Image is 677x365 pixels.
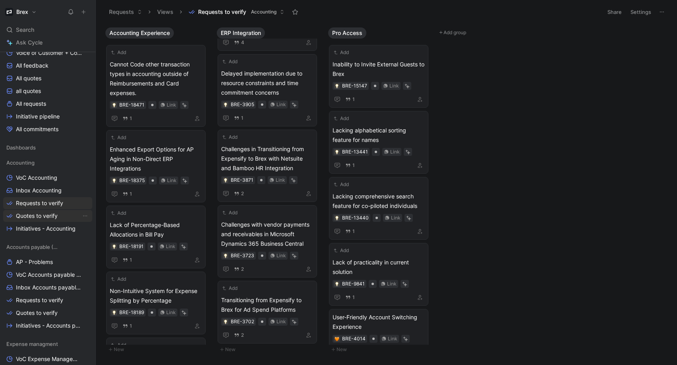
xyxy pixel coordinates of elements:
[111,310,117,315] button: 💡
[110,145,202,173] span: Enhanced Export Options for AP Aging in Non-Direct ERP Integrations
[16,296,63,304] span: Requests to verify
[121,190,134,198] button: 1
[223,178,228,183] img: 💡
[3,98,92,110] a: All requests
[241,267,244,272] span: 2
[16,62,49,70] span: All feedback
[167,177,177,184] div: Link
[221,133,239,141] button: Add
[333,49,350,56] button: Add
[214,24,325,358] div: ERP IntegrationNew
[6,243,60,251] span: Accounts payable (AP)
[218,130,317,202] a: AddChallenges in Transitioning from Expensify to Brex with Netsuite and Bamboo HR IntegrationLink2
[329,309,428,361] a: User-Friendly Account Switching ExperienceLink1
[6,144,36,151] span: Dashboards
[276,318,286,326] div: Link
[334,336,340,342] div: 🧡
[241,116,243,120] span: 1
[342,214,369,222] div: BRE-13440
[111,102,117,108] button: 💡
[221,58,239,66] button: Add
[166,243,175,250] div: Link
[16,322,83,330] span: Initiatives - Accounts payable (AP)
[232,38,246,47] button: 4
[3,241,92,253] div: Accounts payable (AP)
[332,29,362,37] span: Pro Access
[335,337,339,342] img: 🧡
[130,116,132,121] span: 1
[223,103,228,107] img: 💡
[110,134,127,142] button: Add
[3,142,92,156] div: Dashboards
[16,258,53,266] span: AP - Problems
[105,345,210,354] button: New
[111,244,117,249] button: 💡
[391,214,401,222] div: Link
[6,159,35,167] span: Accounting
[3,256,92,268] a: AP - Problems
[352,229,355,234] span: 1
[334,215,340,221] div: 💡
[119,243,144,250] div: BRE-18191
[221,220,313,249] span: Challenges with vendor payments and receivables in Microsoft Dynamics 365 Business Central
[342,335,366,343] div: BRE-4014
[3,157,92,235] div: AccountingVoC AccountingInbox AccountingRequests to verifyQuotes to verifyView actionsInitiatives...
[81,212,89,220] button: View actions
[3,111,92,122] a: Initiative pipeline
[3,197,92,209] a: Requests to verify
[130,192,132,196] span: 1
[3,6,92,135] div: Main sectionInboxVoice of CustomerVoice of Customer + Commercial NRR FeedbackAll feedbackAll quot...
[329,243,428,306] a: AddLack of practicality in current solutionLink1
[335,150,339,155] img: 💡
[223,253,228,258] button: 💡
[3,47,92,59] a: Voice of Customer + Commercial NRR Feedback
[329,45,428,108] a: AddInability to Invite External Guests to BrexLink1
[223,102,228,107] button: 💡
[130,258,132,262] span: 1
[110,49,127,56] button: Add
[333,258,425,277] span: Lack of practicality in current solution
[16,125,58,133] span: All commitments
[106,206,206,268] a: AddLack of Percentage-Based Allocations in Bill PayLink1
[16,212,58,220] span: Quotes to verify
[335,282,339,287] img: 💡
[221,295,313,315] span: Transitioning from Expensify to Brex for Ad Spend Platforms
[3,37,92,49] a: Ask Cycle
[231,318,254,326] div: BRE-3702
[223,177,228,183] div: 💡
[106,45,206,127] a: AddCannot Code other transaction types in accounting outside of Reimbursements and Card expenses....
[232,114,245,122] button: 1
[334,83,340,89] button: 💡
[3,60,92,72] a: All feedback
[3,123,92,135] a: All commitments
[232,265,245,274] button: 2
[221,29,261,37] span: ERP Integration
[344,161,356,170] button: 1
[344,95,356,104] button: 1
[352,97,355,102] span: 1
[111,178,117,183] button: 💡
[3,269,92,281] a: VoC Accounts payable (AP)
[167,101,176,109] div: Link
[3,184,92,196] a: Inbox Accounting
[3,307,92,319] a: Quotes to verify
[328,345,433,354] button: New
[344,227,356,236] button: 1
[218,281,317,344] a: AddTransitioning from Expensify to Brex for Ad Spend PlatformsLink2
[112,245,117,249] img: 💡
[276,101,286,109] div: Link
[16,174,57,182] span: VoC Accounting
[110,220,202,239] span: Lack of Percentage-Based Allocations in Bill Pay
[185,6,288,18] button: Requests to verifyAccounting
[232,331,245,340] button: 2
[221,144,313,173] span: Challenges in Transitioning from Expensify to Brex with Netsuite and Bamboo HR Integration
[16,271,82,279] span: VoC Accounts payable (AP)
[389,82,399,90] div: Link
[3,142,92,153] div: Dashboards
[110,275,127,283] button: Add
[3,353,92,365] a: VoC Expense Management
[105,6,146,18] button: Requests
[106,130,206,202] a: AddEnhanced Export Options for AP Aging in Non-Direct ERP IntegrationsLink1
[119,177,145,184] div: BRE-18375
